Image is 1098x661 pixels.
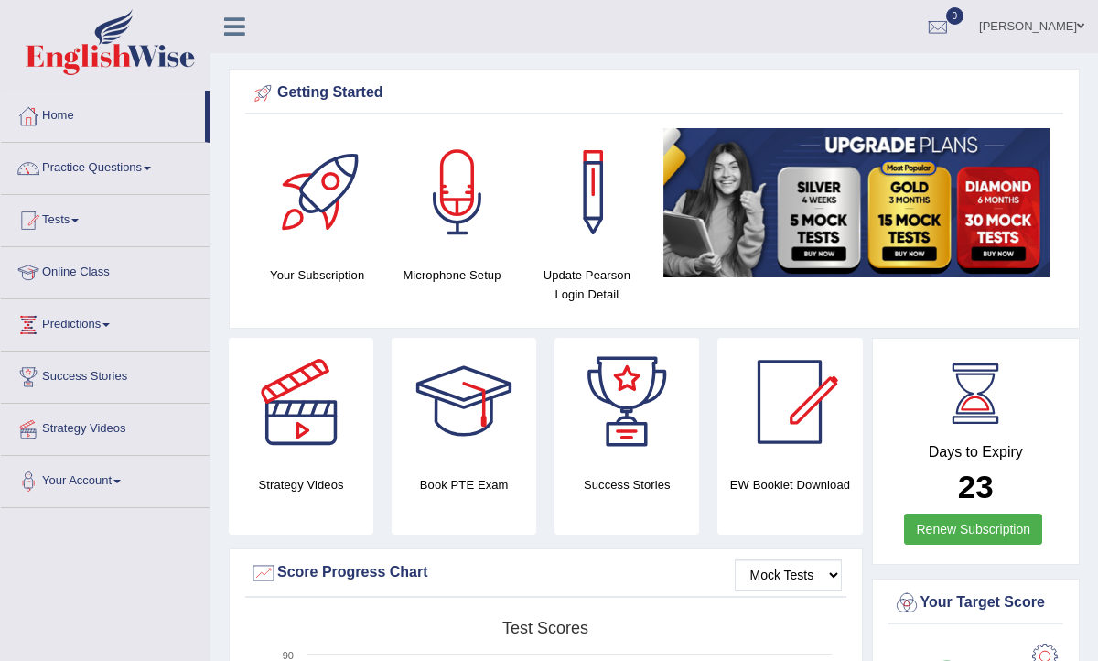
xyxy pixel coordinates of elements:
[1,352,210,397] a: Success Stories
[893,444,1060,461] h4: Days to Expiry
[1,143,210,189] a: Practice Questions
[717,475,862,494] h4: EW Booklet Download
[529,265,645,304] h4: Update Pearson Login Detail
[283,650,294,661] text: 90
[1,456,210,502] a: Your Account
[502,619,588,637] tspan: Test scores
[393,265,510,285] h4: Microphone Setup
[392,475,536,494] h4: Book PTE Exam
[1,91,205,136] a: Home
[1,195,210,241] a: Tests
[259,265,375,285] h4: Your Subscription
[893,590,1060,617] div: Your Target Score
[1,299,210,345] a: Predictions
[250,80,1059,107] div: Getting Started
[554,475,699,494] h4: Success Stories
[663,128,1050,277] img: small5.jpg
[1,247,210,293] a: Online Class
[904,514,1042,545] a: Renew Subscription
[958,469,994,504] b: 23
[250,559,842,587] div: Score Progress Chart
[946,7,964,25] span: 0
[1,404,210,450] a: Strategy Videos
[229,475,373,494] h4: Strategy Videos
